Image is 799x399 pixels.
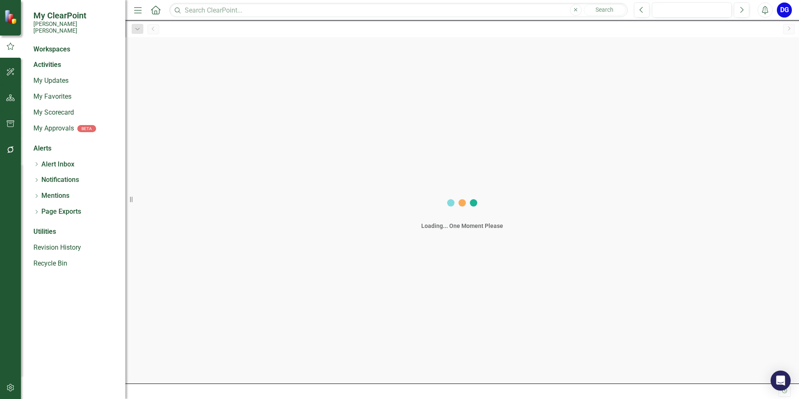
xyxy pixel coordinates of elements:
a: My Favorites [33,92,117,102]
div: Loading... One Moment Please [421,222,503,230]
a: Mentions [41,191,69,201]
span: My ClearPoint [33,10,117,20]
a: My Scorecard [33,108,117,118]
a: Page Exports [41,207,81,217]
button: Search [584,4,626,16]
button: DG [777,3,792,18]
span: Search [595,6,613,13]
img: ClearPoint Strategy [4,10,19,24]
a: Recycle Bin [33,259,117,269]
a: Alert Inbox [41,160,74,169]
a: My Updates [33,76,117,86]
a: Notifications [41,175,79,185]
div: Open Intercom Messenger [771,371,791,391]
div: BETA [77,125,96,132]
div: Workspaces [33,45,70,54]
a: Revision History [33,243,117,253]
a: My Approvals [33,124,74,133]
div: Alerts [33,144,117,153]
input: Search ClearPoint... [169,3,628,18]
div: Activities [33,60,117,70]
small: [PERSON_NAME] [PERSON_NAME] [33,20,117,34]
div: Utilities [33,227,117,237]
